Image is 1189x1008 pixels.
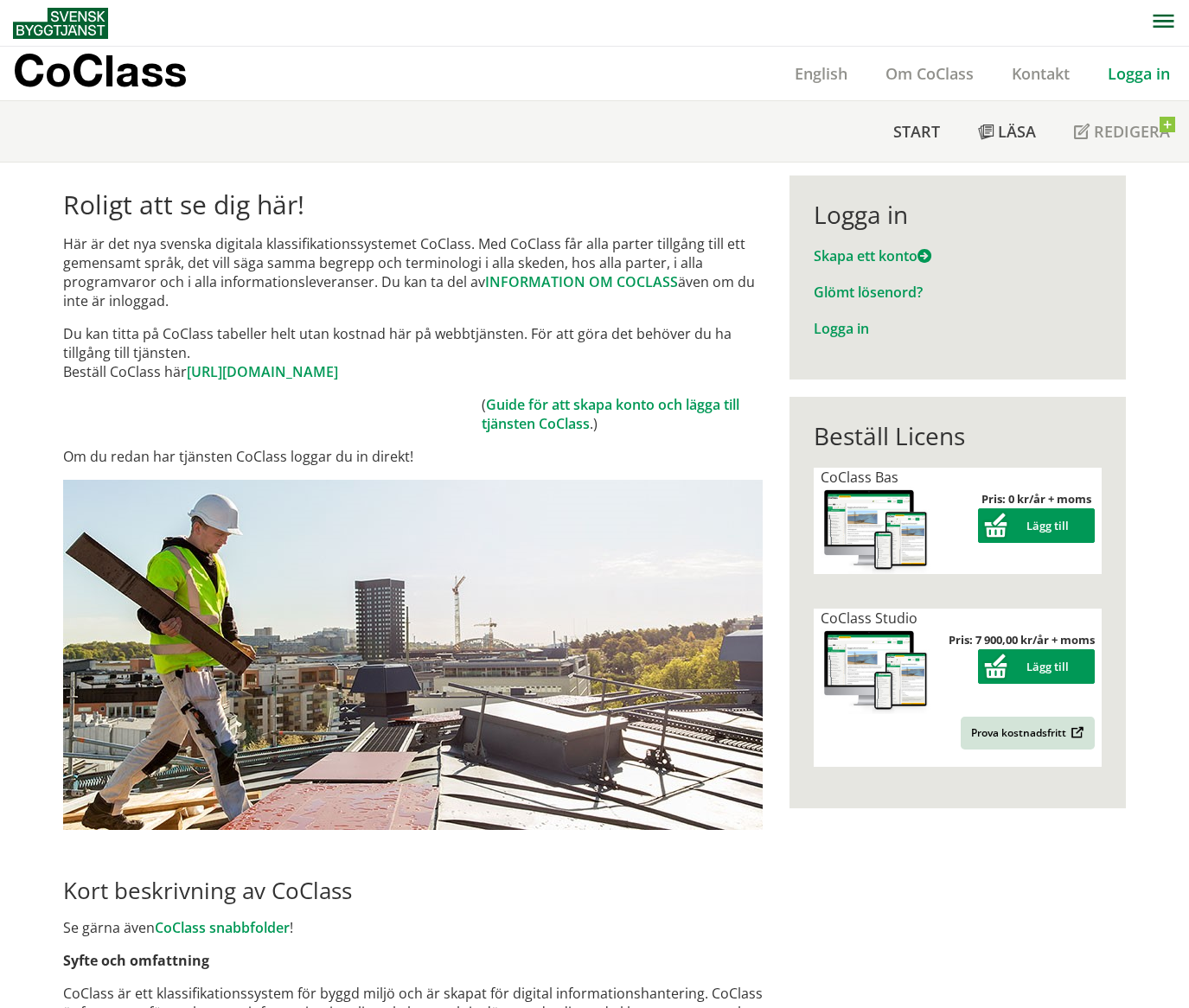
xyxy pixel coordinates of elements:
[485,272,678,291] a: INFORMATION OM COCLASS
[981,491,1091,507] strong: Pris: 0 kr/år + moms
[63,189,763,220] h1: Roligt att se dig här!
[874,101,959,162] a: Start
[814,200,1102,229] div: Logga in
[482,395,739,433] a: Guide för att skapa konto och lägga till tjänsten CoClass
[978,659,1095,674] a: Lägg till
[13,47,224,100] a: CoClass
[978,508,1095,543] button: Lägg till
[1089,63,1189,84] a: Logga in
[993,63,1089,84] a: Kontakt
[949,632,1095,648] strong: Pris: 7 900,00 kr/år + moms
[821,628,931,715] img: coclass-license.jpg
[821,609,917,628] span: CoClass Studio
[821,487,931,574] img: coclass-license.jpg
[155,918,290,937] a: CoClass snabbfolder
[814,283,923,302] a: Glömt lösenord?
[63,480,763,830] img: login.jpg
[63,877,763,904] h2: Kort beskrivning av CoClass
[482,395,763,433] td: ( .)
[814,421,1102,450] div: Beställ Licens
[1068,726,1084,739] img: Outbound.png
[63,951,209,970] strong: Syfte och omfattning
[63,918,763,937] p: Se gärna även !
[13,8,108,39] img: Svensk Byggtjänst
[13,61,187,80] p: CoClass
[893,121,940,142] span: Start
[776,63,866,84] a: English
[63,324,763,381] p: Du kan titta på CoClass tabeller helt utan kostnad här på webbtjänsten. För att göra det behöver ...
[814,319,869,338] a: Logga in
[63,234,763,310] p: Här är det nya svenska digitala klassifikationssystemet CoClass. Med CoClass får alla parter till...
[821,468,898,487] span: CoClass Bas
[959,101,1055,162] a: Läsa
[978,518,1095,533] a: Lägg till
[187,362,338,381] a: [URL][DOMAIN_NAME]
[961,717,1095,750] a: Prova kostnadsfritt
[814,246,931,265] a: Skapa ett konto
[866,63,993,84] a: Om CoClass
[998,121,1036,142] span: Läsa
[978,649,1095,684] button: Lägg till
[63,447,763,466] p: Om du redan har tjänsten CoClass loggar du in direkt!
